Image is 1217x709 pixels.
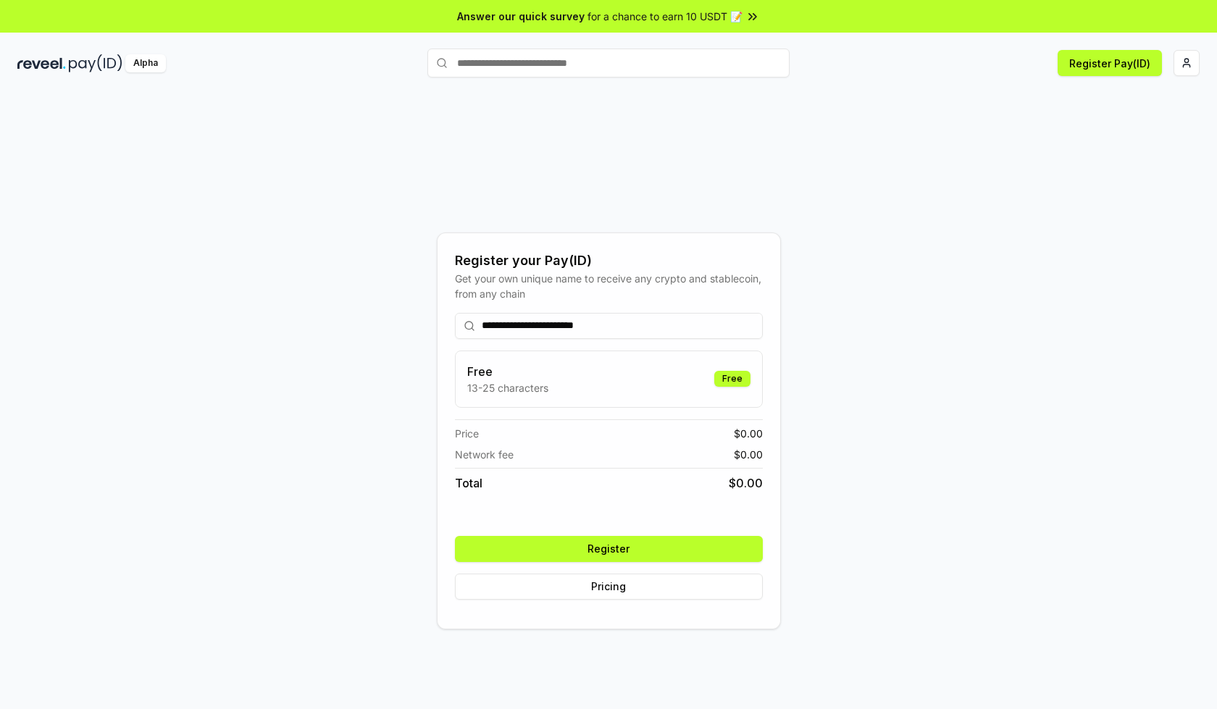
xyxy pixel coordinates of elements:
span: $ 0.00 [734,426,763,441]
h3: Free [467,363,548,380]
img: pay_id [69,54,122,72]
div: Free [714,371,750,387]
span: Total [455,474,482,492]
span: Network fee [455,447,514,462]
div: Alpha [125,54,166,72]
div: Get your own unique name to receive any crypto and stablecoin, from any chain [455,271,763,301]
span: $ 0.00 [734,447,763,462]
span: Answer our quick survey [457,9,585,24]
button: Register [455,536,763,562]
span: Price [455,426,479,441]
span: for a chance to earn 10 USDT 📝 [587,9,743,24]
img: reveel_dark [17,54,66,72]
p: 13-25 characters [467,380,548,395]
span: $ 0.00 [729,474,763,492]
button: Pricing [455,574,763,600]
div: Register your Pay(ID) [455,251,763,271]
button: Register Pay(ID) [1058,50,1162,76]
